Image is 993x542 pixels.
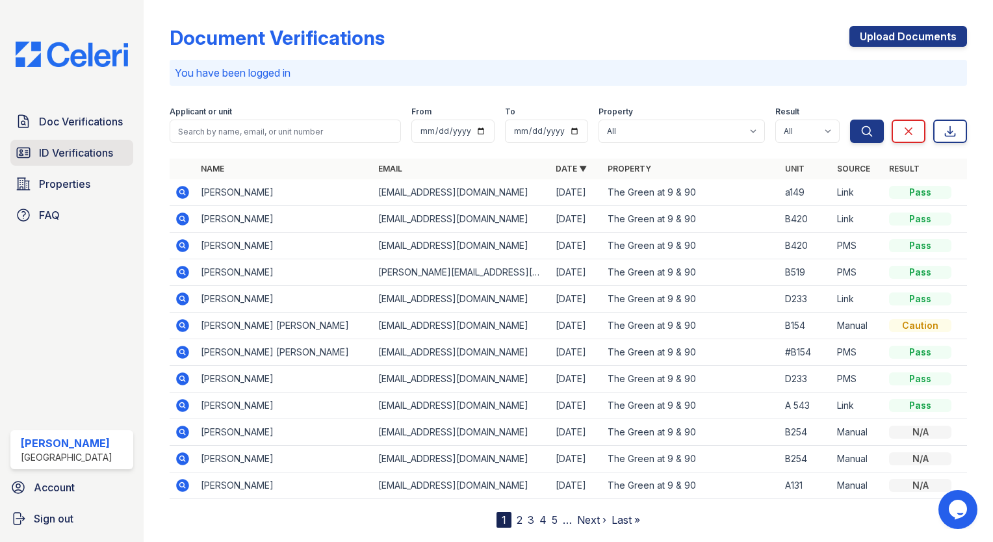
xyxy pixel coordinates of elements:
[373,206,550,233] td: [EMAIL_ADDRESS][DOMAIN_NAME]
[832,179,884,206] td: Link
[837,164,870,174] a: Source
[889,319,951,332] div: Caution
[10,171,133,197] a: Properties
[832,233,884,259] td: PMS
[832,206,884,233] td: Link
[10,140,133,166] a: ID Verifications
[832,446,884,472] td: Manual
[832,472,884,499] td: Manual
[373,259,550,286] td: [PERSON_NAME][EMAIL_ADDRESS][DOMAIN_NAME]
[938,490,980,529] iframe: chat widget
[552,513,558,526] a: 5
[889,479,951,492] div: N/A
[556,164,587,174] a: Date ▼
[196,419,373,446] td: [PERSON_NAME]
[602,472,780,499] td: The Green at 9 & 90
[170,26,385,49] div: Document Verifications
[889,266,951,279] div: Pass
[550,393,602,419] td: [DATE]
[373,446,550,472] td: [EMAIL_ADDRESS][DOMAIN_NAME]
[550,419,602,446] td: [DATE]
[517,513,522,526] a: 2
[373,366,550,393] td: [EMAIL_ADDRESS][DOMAIN_NAME]
[196,472,373,499] td: [PERSON_NAME]
[832,313,884,339] td: Manual
[785,164,805,174] a: Unit
[780,206,832,233] td: B420
[602,446,780,472] td: The Green at 9 & 90
[832,259,884,286] td: PMS
[849,26,967,47] a: Upload Documents
[528,513,534,526] a: 3
[373,286,550,313] td: [EMAIL_ADDRESS][DOMAIN_NAME]
[889,426,951,439] div: N/A
[5,42,138,67] img: CE_Logo_Blue-a8612792a0a2168367f1c8372b55b34899dd931a85d93a1a3d3e32e68fde9ad4.png
[832,393,884,419] td: Link
[889,164,920,174] a: Result
[39,207,60,223] span: FAQ
[832,286,884,313] td: Link
[373,339,550,366] td: [EMAIL_ADDRESS][DOMAIN_NAME]
[775,107,799,117] label: Result
[780,472,832,499] td: A131
[39,145,113,161] span: ID Verifications
[505,107,515,117] label: To
[373,472,550,499] td: [EMAIL_ADDRESS][DOMAIN_NAME]
[5,506,138,532] button: Sign out
[373,393,550,419] td: [EMAIL_ADDRESS][DOMAIN_NAME]
[889,399,951,412] div: Pass
[602,286,780,313] td: The Green at 9 & 90
[497,512,511,528] div: 1
[550,472,602,499] td: [DATE]
[196,179,373,206] td: [PERSON_NAME]
[889,346,951,359] div: Pass
[602,366,780,393] td: The Green at 9 & 90
[539,513,547,526] a: 4
[889,239,951,252] div: Pass
[780,366,832,393] td: D233
[550,179,602,206] td: [DATE]
[175,65,962,81] p: You have been logged in
[201,164,224,174] a: Name
[196,339,373,366] td: [PERSON_NAME] [PERSON_NAME]
[39,114,123,129] span: Doc Verifications
[550,206,602,233] td: [DATE]
[196,286,373,313] td: [PERSON_NAME]
[411,107,432,117] label: From
[196,313,373,339] td: [PERSON_NAME] [PERSON_NAME]
[780,179,832,206] td: a149
[550,313,602,339] td: [DATE]
[373,179,550,206] td: [EMAIL_ADDRESS][DOMAIN_NAME]
[602,179,780,206] td: The Green at 9 & 90
[170,107,232,117] label: Applicant or unit
[563,512,572,528] span: …
[550,366,602,393] td: [DATE]
[780,339,832,366] td: #B154
[550,286,602,313] td: [DATE]
[170,120,401,143] input: Search by name, email, or unit number
[5,474,138,500] a: Account
[21,451,112,464] div: [GEOGRAPHIC_DATA]
[550,446,602,472] td: [DATE]
[196,393,373,419] td: [PERSON_NAME]
[602,313,780,339] td: The Green at 9 & 90
[780,419,832,446] td: B254
[10,109,133,135] a: Doc Verifications
[612,513,640,526] a: Last »
[780,393,832,419] td: A 543
[602,393,780,419] td: The Green at 9 & 90
[39,176,90,192] span: Properties
[602,259,780,286] td: The Green at 9 & 90
[10,202,133,228] a: FAQ
[34,480,75,495] span: Account
[196,446,373,472] td: [PERSON_NAME]
[780,233,832,259] td: B420
[577,513,606,526] a: Next ›
[602,206,780,233] td: The Green at 9 & 90
[196,233,373,259] td: [PERSON_NAME]
[889,186,951,199] div: Pass
[832,419,884,446] td: Manual
[550,259,602,286] td: [DATE]
[889,452,951,465] div: N/A
[832,339,884,366] td: PMS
